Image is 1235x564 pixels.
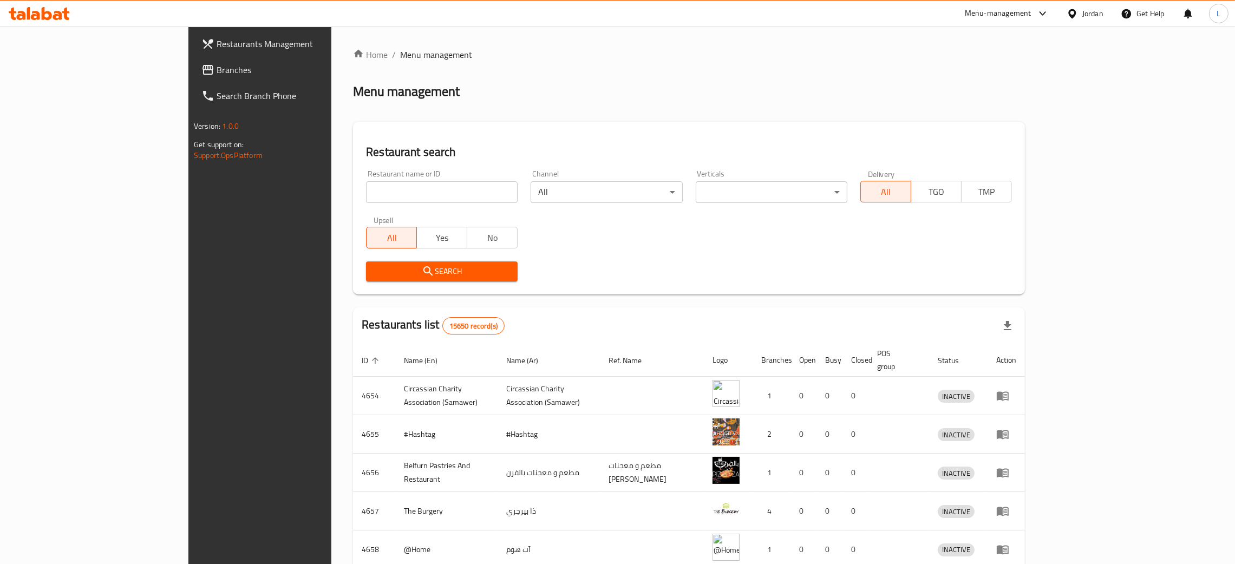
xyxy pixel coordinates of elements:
td: 0 [816,454,842,492]
a: Support.OpsPlatform [194,148,263,162]
td: #Hashtag [498,415,600,454]
span: Name (En) [404,354,452,367]
td: 2 [753,415,790,454]
span: Status [938,354,973,367]
span: INACTIVE [938,390,975,403]
div: Total records count [442,317,505,335]
div: Menu [996,428,1016,441]
span: Ref. Name [609,354,656,367]
td: 0 [816,415,842,454]
td: ​Circassian ​Charity ​Association​ (Samawer) [498,377,600,415]
th: Closed [842,344,868,377]
img: ​Circassian ​Charity ​Association​ (Samawer) [713,380,740,407]
div: Menu [996,543,1016,556]
h2: Restaurants list [362,317,505,335]
input: Search for restaurant name or ID.. [366,181,518,203]
a: Restaurants Management [193,31,395,57]
span: 15650 record(s) [443,321,504,331]
td: 0 [842,492,868,530]
td: 0 [816,377,842,415]
td: 0 [790,377,816,415]
div: All [531,181,682,203]
div: ​ [696,181,847,203]
td: 1 [753,454,790,492]
span: Search Branch Phone [217,89,386,102]
td: 0 [842,415,868,454]
span: INACTIVE [938,429,975,441]
span: L [1217,8,1220,19]
button: TGO [911,181,962,202]
div: Export file [995,313,1021,339]
div: Menu [996,504,1016,517]
nav: breadcrumb [353,48,1025,61]
span: TGO [916,184,957,200]
th: Action [988,344,1025,377]
div: Menu [996,389,1016,402]
span: Version: [194,119,220,133]
span: Yes [421,230,463,246]
span: POS group [877,347,916,373]
span: Menu management [400,48,472,61]
span: INACTIVE [938,506,975,518]
h2: Restaurant search [366,144,1012,160]
span: No [472,230,513,246]
a: Branches [193,57,395,83]
span: Branches [217,63,386,76]
h2: Menu management [353,83,460,100]
span: Search [375,265,509,278]
img: Belfurn Pastries And Restaurant [713,457,740,484]
td: 0 [790,492,816,530]
span: All [371,230,413,246]
div: Menu-management [965,7,1031,20]
img: @Home [713,534,740,561]
div: INACTIVE [938,428,975,441]
td: ​Circassian ​Charity ​Association​ (Samawer) [395,377,498,415]
button: Yes [416,227,467,248]
label: Delivery [868,170,895,178]
td: مطعم و معجنات بالفرن [498,454,600,492]
span: 1.0.0 [222,119,239,133]
button: No [467,227,518,248]
span: Get support on: [194,137,244,152]
span: ID [362,354,382,367]
td: 0 [790,415,816,454]
div: INACTIVE [938,543,975,556]
div: Menu [996,466,1016,479]
th: Branches [753,344,790,377]
div: INACTIVE [938,505,975,518]
td: 0 [842,377,868,415]
label: Upsell [374,216,394,224]
a: Search Branch Phone [193,83,395,109]
span: TMP [966,184,1008,200]
td: #Hashtag [395,415,498,454]
td: ذا بيرجري [498,492,600,530]
td: 0 [790,454,816,492]
th: Logo [704,344,753,377]
th: Open [790,344,816,377]
td: Belfurn Pastries And Restaurant [395,454,498,492]
button: All [366,227,417,248]
td: 1 [753,377,790,415]
td: The Burgery [395,492,498,530]
span: All [865,184,907,200]
button: Search [366,261,518,281]
td: 4 [753,492,790,530]
td: مطعم و معجنات [PERSON_NAME] [600,454,704,492]
span: Name (Ar) [506,354,552,367]
th: Busy [816,344,842,377]
span: Restaurants Management [217,37,386,50]
img: #Hashtag [713,418,740,445]
td: 0 [842,454,868,492]
span: INACTIVE [938,467,975,480]
td: 0 [816,492,842,530]
span: INACTIVE [938,543,975,556]
div: Jordan [1082,8,1103,19]
button: All [860,181,911,202]
button: TMP [961,181,1012,202]
img: The Burgery [713,495,740,522]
